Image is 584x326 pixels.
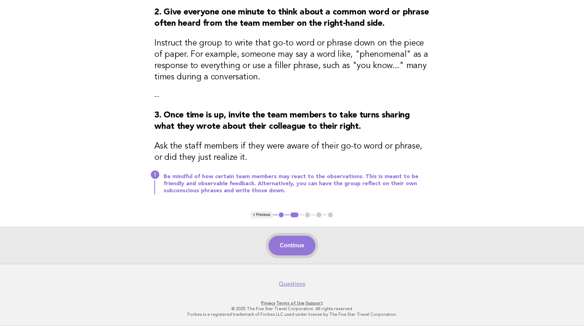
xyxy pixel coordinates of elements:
a: Questions [279,280,305,288]
a: Privacy [261,301,275,306]
button: 1 [278,211,285,218]
h3: Ask the staff members if they were aware of their go-to word or phrase, or did they just realize it. [154,141,430,163]
button: < Previous [250,211,273,218]
p: -- [154,91,430,101]
a: Support [306,301,323,306]
button: 2 [289,211,300,218]
p: · · [76,300,508,306]
p: Forbes is a registered trademark of Forbes LLC used under license by The Five Star Travel Corpora... [76,312,508,317]
strong: 3. Once time is up, invite the team members to take turns sharing what they wrote about their col... [154,111,410,131]
a: Terms of Use [276,301,305,306]
strong: 2. Give everyone one minute to think about a common word or phrase often heard from the team memb... [154,8,429,28]
p: © 2025 The Five Star Travel Corporation. All rights reserved. [76,306,508,312]
h3: Instruct the group to write that go-to word or phrase down on the piece of paper. For example, so... [154,38,430,83]
p: Be mindful of how certain team members may react to the observations. This is meant to be friendl... [164,173,430,194]
button: Continue [269,236,315,255]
